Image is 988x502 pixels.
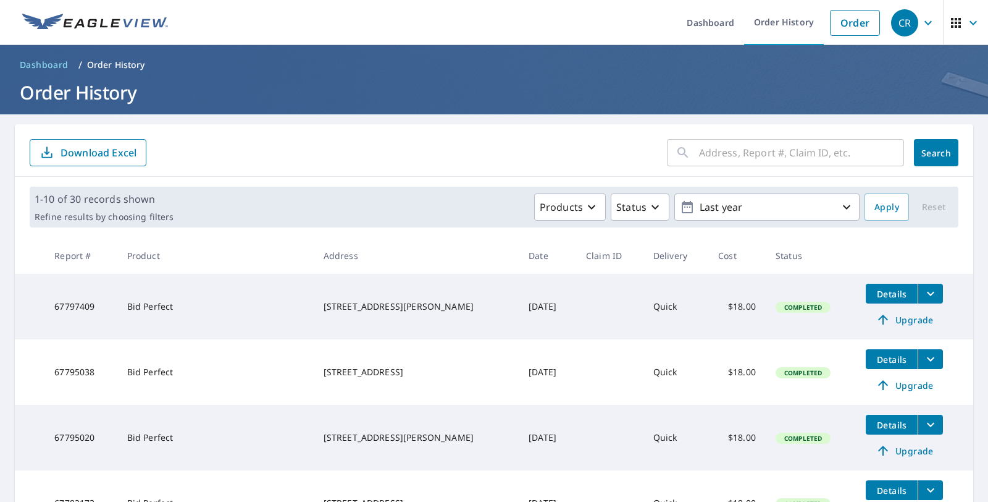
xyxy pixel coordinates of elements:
button: Search [914,139,958,166]
th: Address [314,237,519,274]
td: 67795038 [44,339,117,405]
th: Report # [44,237,117,274]
div: [STREET_ADDRESS] [324,366,509,378]
a: Upgrade [866,441,943,461]
th: Delivery [643,237,708,274]
a: Dashboard [15,55,73,75]
p: Download Excel [61,146,136,160]
img: EV Logo [22,14,168,32]
button: filesDropdownBtn-67797409 [918,284,943,304]
span: Details [873,354,910,365]
div: CR [891,9,918,36]
button: filesDropdownBtn-67795038 [918,349,943,369]
button: Last year [674,194,860,221]
th: Claim ID [576,237,643,274]
span: Completed [777,434,829,443]
td: [DATE] [519,405,576,470]
td: 67797409 [44,274,117,339]
td: Quick [643,339,708,405]
span: Upgrade [873,312,936,327]
span: Details [873,419,910,431]
p: 1-10 of 30 records shown [35,192,174,206]
h1: Order History [15,80,973,105]
input: Address, Report #, Claim ID, etc. [699,135,904,170]
p: Products [540,200,583,215]
p: Status [616,200,647,215]
p: Refine results by choosing filters [35,211,174,223]
td: $18.00 [708,339,766,405]
span: Upgrade [873,378,936,393]
th: Date [519,237,576,274]
p: Last year [695,197,839,218]
span: Details [873,485,910,496]
span: Apply [874,200,899,215]
button: Apply [865,194,909,221]
th: Product [117,237,314,274]
button: Status [611,194,669,221]
li: / [78,57,82,72]
a: Upgrade [866,375,943,395]
button: detailsBtn-67782173 [866,480,918,500]
div: [STREET_ADDRESS][PERSON_NAME] [324,432,509,444]
button: detailsBtn-67795038 [866,349,918,369]
span: Completed [777,303,829,312]
td: Bid Perfect [117,405,314,470]
span: Upgrade [873,443,936,458]
button: filesDropdownBtn-67795020 [918,415,943,435]
td: Bid Perfect [117,274,314,339]
button: Products [534,194,606,221]
span: Search [924,147,948,159]
td: Quick [643,274,708,339]
button: detailsBtn-67797409 [866,284,918,304]
th: Status [766,237,856,274]
td: $18.00 [708,274,766,339]
button: filesDropdownBtn-67782173 [918,480,943,500]
nav: breadcrumb [15,55,973,75]
td: [DATE] [519,274,576,339]
span: Details [873,288,910,300]
td: [DATE] [519,339,576,405]
span: Dashboard [20,59,69,71]
span: Completed [777,368,829,377]
td: $18.00 [708,405,766,470]
p: Order History [87,59,145,71]
th: Cost [708,237,766,274]
div: [STREET_ADDRESS][PERSON_NAME] [324,300,509,313]
button: Download Excel [30,139,146,166]
td: Quick [643,405,708,470]
td: 67795020 [44,405,117,470]
a: Order [830,10,880,36]
button: detailsBtn-67795020 [866,415,918,435]
td: Bid Perfect [117,339,314,405]
a: Upgrade [866,310,943,330]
